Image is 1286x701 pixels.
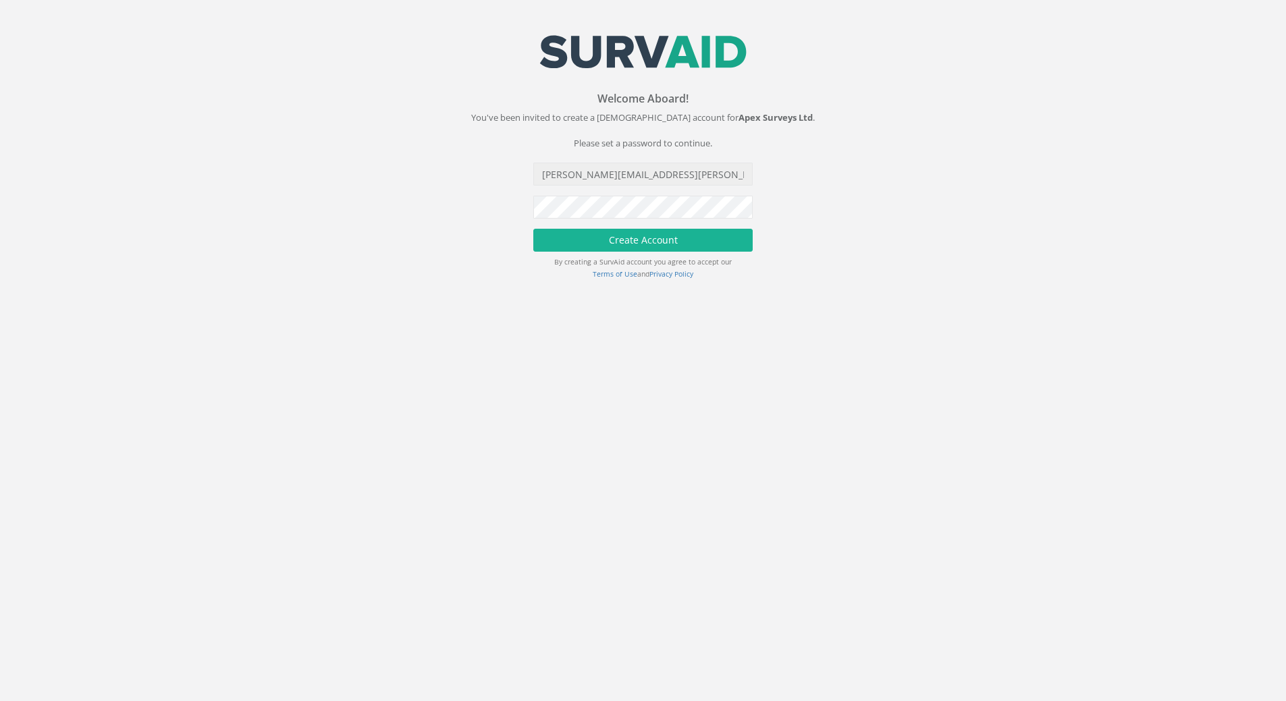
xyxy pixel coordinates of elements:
[739,111,813,123] strong: Apex Surveys Ltd
[554,257,732,279] small: By creating a SurvAid account you agree to accept our and
[533,229,753,252] button: Create Account
[533,163,753,186] input: Company Email
[593,269,637,279] a: Terms of Use
[649,269,693,279] a: Privacy Policy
